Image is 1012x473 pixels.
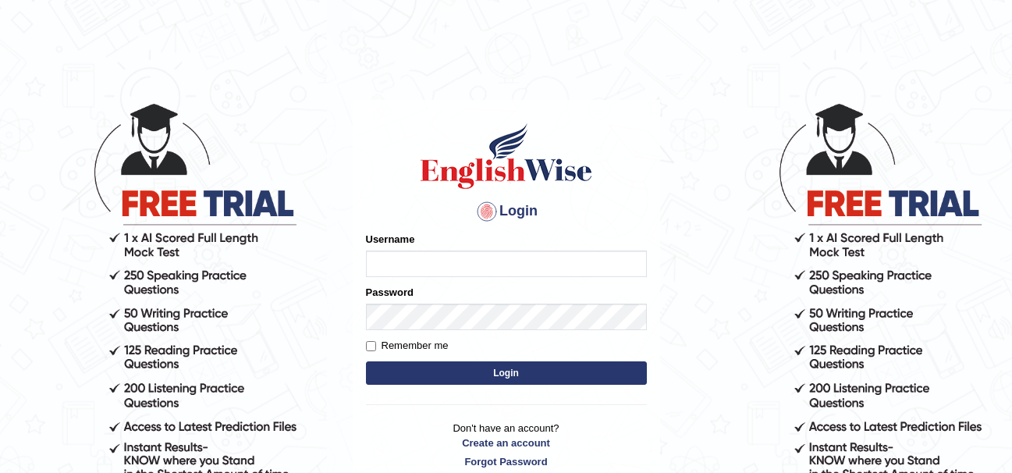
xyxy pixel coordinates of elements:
p: Don't have an account? [366,421,647,469]
a: Create an account [366,436,647,450]
button: Login [366,361,647,385]
label: Remember me [366,338,449,354]
img: Logo of English Wise sign in for intelligent practice with AI [417,121,595,191]
input: Remember me [366,341,376,351]
label: Password [366,285,414,300]
label: Username [366,232,415,247]
h4: Login [366,199,647,224]
a: Forgot Password [366,454,647,469]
